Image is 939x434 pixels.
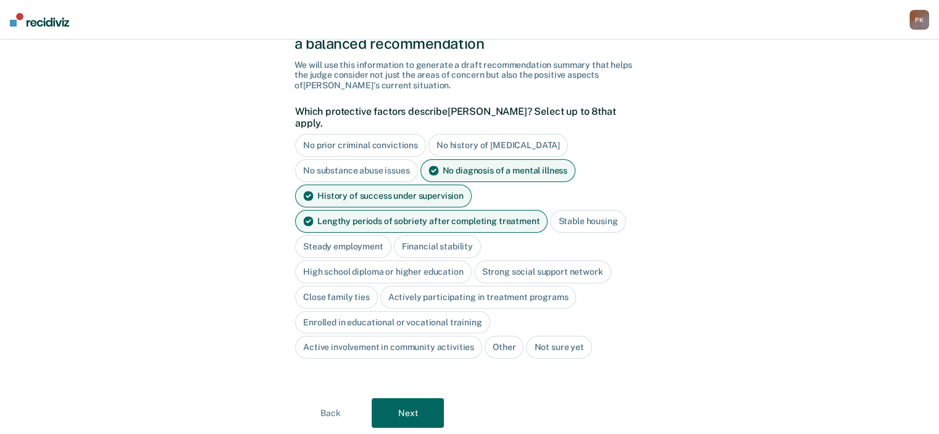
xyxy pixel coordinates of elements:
[420,159,576,182] div: No diagnosis of a mental illness
[380,286,577,309] div: Actively participating in treatment programs
[295,134,426,157] div: No prior criminal convictions
[295,286,378,309] div: Close family ties
[295,336,482,359] div: Active involvement in community activities
[394,235,481,258] div: Financial stability
[526,336,591,359] div: Not sure yet
[295,311,490,334] div: Enrolled in educational or vocational training
[485,336,524,359] div: Other
[372,398,444,428] button: Next
[428,134,568,157] div: No history of [MEDICAL_DATA]
[295,261,472,283] div: High school diploma or higher education
[474,261,611,283] div: Strong social support network
[295,159,418,182] div: No substance abuse issues
[294,60,645,91] div: We will use this information to generate a draft recommendation summary that helps the judge cons...
[909,10,929,30] button: PK
[909,10,929,30] div: P K
[295,210,548,233] div: Lengthy periods of sobriety after completing treatment
[294,398,367,428] button: Back
[550,210,625,233] div: Stable housing
[10,13,69,27] img: Recidiviz
[295,235,391,258] div: Steady employment
[295,185,472,207] div: History of success under supervision
[295,106,638,129] label: Which protective factors describe [PERSON_NAME] ? Select up to 8 that apply.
